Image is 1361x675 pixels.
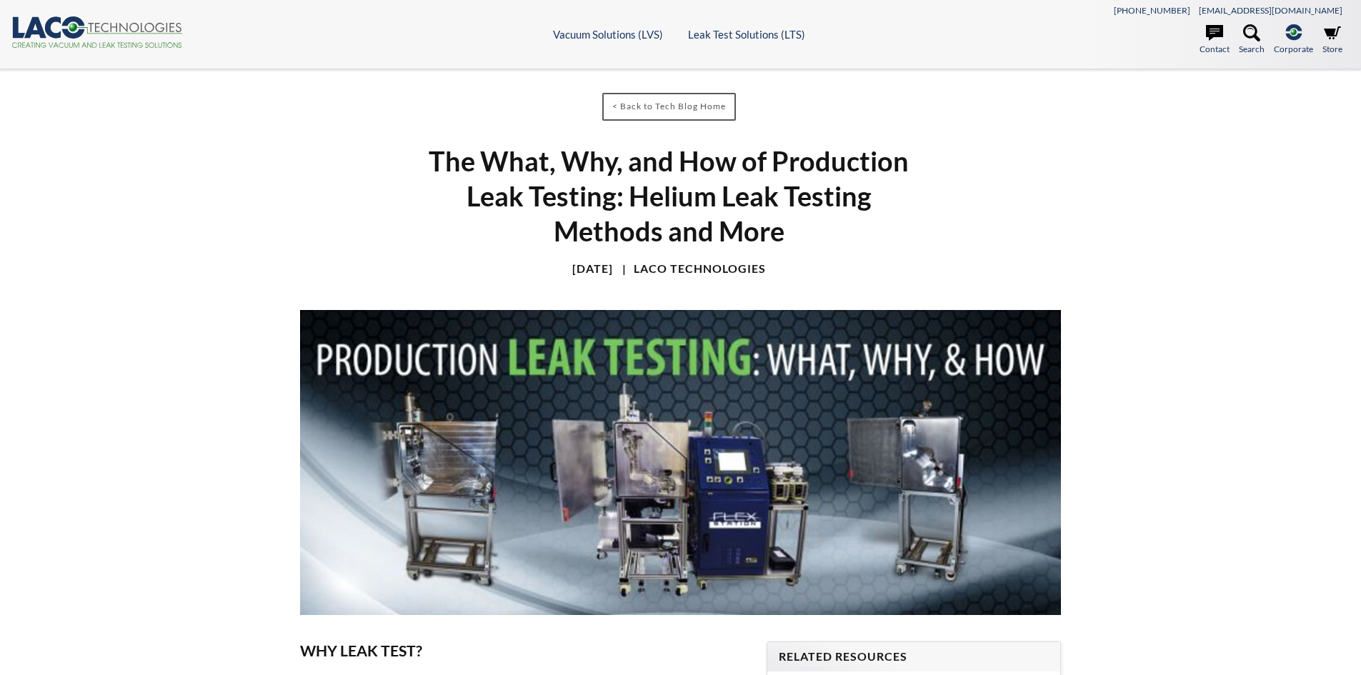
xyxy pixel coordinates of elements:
a: Leak Test Solutions (LTS) [688,28,805,41]
a: < Back to Tech Blog Home [602,93,736,121]
a: Search [1239,24,1265,56]
a: [EMAIL_ADDRESS][DOMAIN_NAME] [1199,5,1342,16]
span: Corporate [1274,42,1313,56]
a: Contact [1200,24,1230,56]
h4: Related Resources [779,649,1049,664]
h4: LACO Technologies [615,261,766,276]
h3: WHY LEAK TEST? [300,641,750,661]
a: Vacuum Solutions (LVS) [553,28,663,41]
a: Store [1322,24,1342,56]
h4: [DATE] [572,261,613,276]
h1: The What, Why, and How of Production Leak Testing: Helium Leak Testing Methods and More [415,144,922,249]
a: [PHONE_NUMBER] [1114,5,1190,16]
